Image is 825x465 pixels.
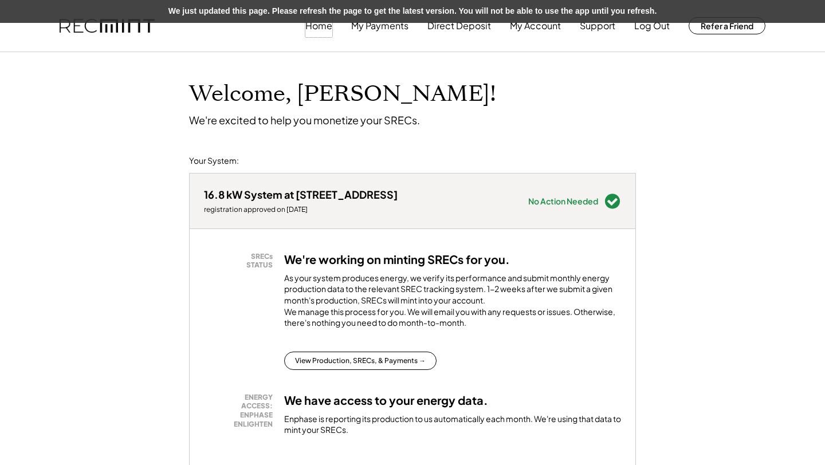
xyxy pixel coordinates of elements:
[60,19,155,33] img: recmint-logotype%403x.png
[427,14,491,37] button: Direct Deposit
[284,273,621,334] div: As your system produces energy, we verify its performance and submit monthly energy production da...
[634,14,670,37] button: Log Out
[528,197,598,205] div: No Action Needed
[510,14,561,37] button: My Account
[284,252,510,267] h3: We're working on minting SRECs for you.
[189,81,496,108] h1: Welcome, [PERSON_NAME]!
[210,252,273,270] div: SRECs STATUS
[284,352,437,370] button: View Production, SRECs, & Payments →
[204,188,398,201] div: 16.8 kW System at [STREET_ADDRESS]
[284,413,621,436] div: Enphase is reporting its production to us automatically each month. We're using that data to mint...
[689,17,765,34] button: Refer a Friend
[189,155,239,167] div: Your System:
[305,14,332,37] button: Home
[351,14,408,37] button: My Payments
[284,393,488,408] h3: We have access to your energy data.
[204,205,398,214] div: registration approved on [DATE]
[210,393,273,428] div: ENERGY ACCESS: ENPHASE ENLIGHTEN
[580,14,615,37] button: Support
[189,113,420,127] div: We're excited to help you monetize your SRECs.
